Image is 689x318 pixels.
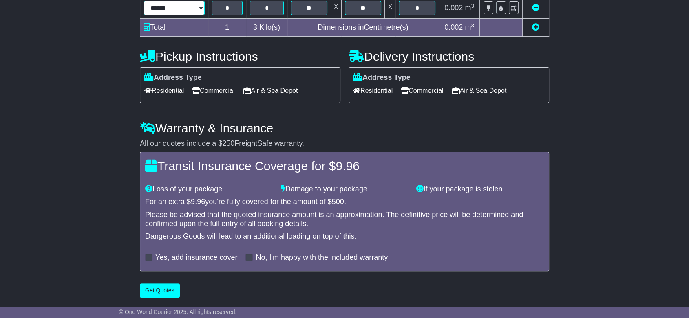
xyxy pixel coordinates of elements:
span: Commercial [401,84,443,97]
div: All our quotes include a $ FreightSafe warranty. [140,139,549,148]
span: Residential [353,84,393,97]
span: 0.002 [444,23,463,31]
span: © One World Courier 2025. All rights reserved. [119,309,237,315]
a: Add new item [532,23,539,31]
label: Address Type [144,73,202,82]
span: Residential [144,84,184,97]
div: Damage to your package [277,185,413,194]
div: Please be advised that the quoted insurance amount is an approximation. The definitive price will... [145,211,544,228]
h4: Transit Insurance Coverage for $ [145,159,544,173]
button: Get Quotes [140,283,180,298]
td: 1 [208,19,246,37]
div: Dangerous Goods will lead to an additional loading on top of this. [145,232,544,241]
sup: 3 [471,22,474,29]
label: No, I'm happy with the included warranty [256,253,388,262]
span: 250 [222,139,234,147]
sup: 3 [471,3,474,9]
span: 0.002 [444,4,463,12]
h4: Delivery Instructions [349,50,549,63]
span: 500 [332,197,344,206]
h4: Pickup Instructions [140,50,340,63]
span: m [465,23,474,31]
span: m [465,4,474,12]
div: If your package is stolen [412,185,548,194]
h4: Warranty & Insurance [140,121,549,135]
div: For an extra $ you're fully covered for the amount of $ . [145,197,544,206]
td: Total [140,19,208,37]
span: Air & Sea Depot [452,84,507,97]
a: Remove this item [532,4,539,12]
span: 3 [253,23,257,31]
div: Loss of your package [141,185,277,194]
span: 9.96 [191,197,205,206]
span: 9.96 [336,159,359,173]
td: Kilo(s) [246,19,287,37]
span: Air & Sea Depot [243,84,298,97]
label: Address Type [353,73,411,82]
td: Dimensions in Centimetre(s) [287,19,439,37]
span: Commercial [192,84,234,97]
label: Yes, add insurance cover [155,253,237,262]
